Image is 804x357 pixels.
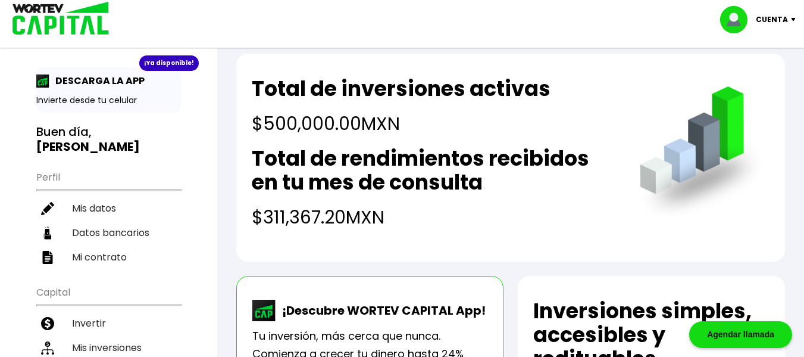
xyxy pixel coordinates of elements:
img: datos-icon.10cf9172.svg [41,226,54,240]
h2: Total de rendimientos recibidos en tu mes de consulta [252,147,616,194]
img: invertir-icon.b3b967d7.svg [41,317,54,330]
h4: $311,367.20 MXN [252,204,616,231]
img: grafica.516fef24.png [634,86,769,222]
h4: $500,000.00 MXN [252,110,550,137]
img: profile-image [720,6,756,33]
img: icon-down [788,18,804,21]
h3: Buen día, [36,125,181,154]
img: wortev-capital-app-icon [252,300,276,321]
p: DESCARGA LA APP [49,73,145,88]
img: editar-icon.952d3147.svg [41,202,54,215]
ul: Perfil [36,164,181,269]
b: [PERSON_NAME] [36,138,140,155]
div: Agendar llamada [689,321,792,348]
a: Mis datos [36,196,181,221]
p: Invierte desde tu celular [36,94,181,107]
a: Invertir [36,311,181,336]
img: inversiones-icon.6695dc30.svg [41,342,54,355]
h2: Total de inversiones activas [252,77,550,101]
img: app-icon [36,74,49,88]
p: Cuenta [756,11,788,29]
img: contrato-icon.f2db500c.svg [41,251,54,264]
div: ¡Ya disponible! [139,55,199,71]
a: Mi contrato [36,245,181,269]
a: Datos bancarios [36,221,181,245]
p: ¡Descubre WORTEV CAPITAL App! [276,302,486,319]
